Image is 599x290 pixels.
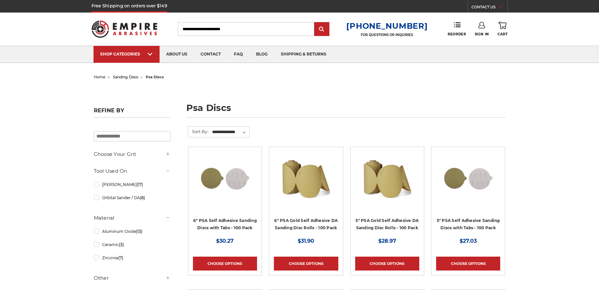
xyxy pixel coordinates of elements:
a: faq [227,46,249,63]
label: Sort By: [188,127,208,136]
span: Reorder [448,32,466,36]
span: Cart [498,32,507,36]
a: 5" PSA Self Adhesive Sanding Discs with Tabs - 100 Pack [437,218,500,231]
span: $31.90 [298,238,314,244]
a: 6" PSA Self Adhesive Sanding Discs with Tabs - 100 Pack [193,218,257,231]
input: Submit [315,23,328,36]
p: FOR QUESTIONS OR INQUIRIES [346,33,428,37]
div: SHOP CATEGORIES [100,52,153,56]
span: $27.03 [460,238,477,244]
a: Cart [498,22,507,36]
h5: Material [94,214,170,222]
a: 6" PSA Gold Self Adhesive DA Sanding Disc Rolls - 100 Pack [274,218,338,231]
a: blog [249,46,274,63]
a: sanding discs [113,75,138,79]
a: 5" PSA Gold Self Adhesive DA Sanding Disc Rolls - 100 Pack [356,218,419,231]
a: CONTACT US [471,3,507,13]
h5: Refine by [94,107,170,118]
select: Sort By: [211,127,249,137]
img: 6" DA Sanding Discs on a Roll [280,152,332,204]
a: [PHONE_NUMBER] [346,21,428,31]
a: [PERSON_NAME](17) [94,179,170,190]
a: Reorder [448,22,466,36]
span: (6) [140,195,145,200]
span: (3) [119,242,124,247]
a: home [94,75,105,79]
img: 6 inch psa sanding disc [199,152,251,204]
span: Sign In [475,32,489,36]
a: 5" Sticky Backed Sanding Discs on a roll [355,152,419,216]
img: Empire Abrasives [92,16,158,42]
h1: psa discs [186,103,505,118]
a: Zirconia(7) [94,252,170,264]
span: (7) [118,255,123,260]
a: Choose Options [436,257,500,271]
a: 6 inch psa sanding disc [193,152,257,216]
a: 5 inch PSA Disc [436,152,500,216]
a: Choose Options [193,257,257,271]
a: shipping & returns [274,46,333,63]
a: Choose Options [274,257,338,271]
a: Orbital Sander / DA(6) [94,192,170,203]
a: contact [194,46,227,63]
a: Ceramic(3) [94,239,170,250]
span: $28.97 [378,238,396,244]
span: $30.27 [216,238,234,244]
img: 5" Sticky Backed Sanding Discs on a roll [361,152,414,204]
h5: Choose Your Grit [94,150,170,158]
span: psa discs [146,75,164,79]
h5: Other [94,274,170,282]
h5: Tool Used On [94,167,170,175]
img: 5 inch PSA Disc [442,152,495,204]
a: Aluminum Oxide(13) [94,226,170,237]
a: 6" DA Sanding Discs on a Roll [274,152,338,216]
span: (17) [137,182,143,187]
span: (13) [136,229,142,234]
a: Choose Options [355,257,419,271]
a: about us [160,46,194,63]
